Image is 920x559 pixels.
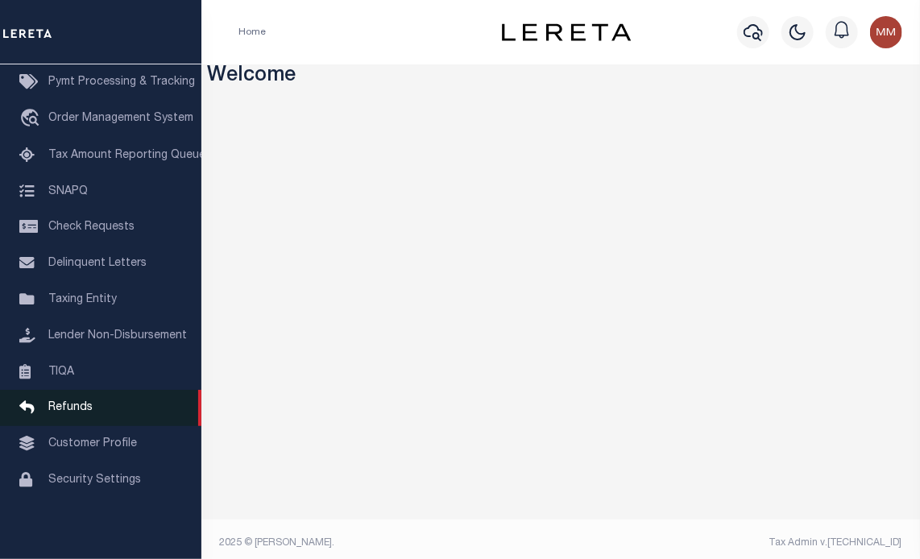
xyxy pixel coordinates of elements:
span: Delinquent Letters [48,258,147,269]
span: TIQA [48,366,74,377]
span: Lender Non-Disbursement [48,330,187,342]
span: Refunds [48,402,93,413]
img: logo-dark.svg [502,23,631,41]
span: Order Management System [48,113,193,124]
img: svg+xml;base64,PHN2ZyB4bWxucz0iaHR0cDovL3d3dy53My5vcmcvMjAwMC9zdmciIHBvaW50ZXItZXZlbnRzPSJub25lIi... [870,16,902,48]
span: Tax Amount Reporting Queue [48,150,205,161]
span: Customer Profile [48,438,137,449]
div: Tax Admin v.[TECHNICAL_ID] [573,536,902,550]
span: SNAPQ [48,185,88,197]
li: Home [238,25,266,39]
span: Pymt Processing & Tracking [48,77,195,88]
div: 2025 © [PERSON_NAME]. [208,536,562,550]
span: Security Settings [48,474,141,486]
i: travel_explore [19,109,45,130]
span: Taxing Entity [48,294,117,305]
h3: Welcome [208,64,914,89]
span: Check Requests [48,222,135,233]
